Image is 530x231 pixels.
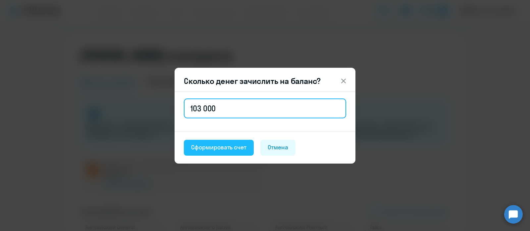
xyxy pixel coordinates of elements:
[268,143,288,152] div: Отмена
[184,140,254,156] button: Сформировать счет
[184,98,346,118] input: 1 000 000 000 ₽
[260,140,295,156] button: Отмена
[191,143,246,152] div: Сформировать счет
[175,76,355,86] header: Сколько денег зачислить на баланс?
